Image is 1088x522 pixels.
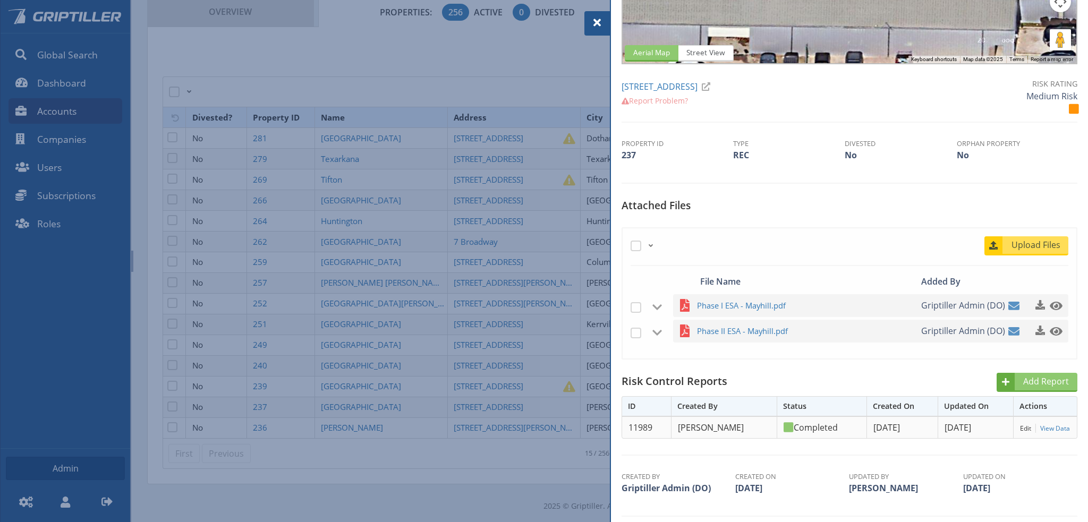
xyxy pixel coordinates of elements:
a: [STREET_ADDRESS] [622,81,715,92]
a: Edit [1020,424,1031,433]
div: Status [783,400,861,412]
th: Created By [622,472,733,482]
span: Street View [678,45,734,62]
a: Phase I ESA - Mayhill.pdf [697,299,919,312]
div: Risk Rating [1012,78,1077,90]
td: [DATE] [963,482,1075,494]
div: Actions [1019,400,1071,412]
a: Phase II ESA - Mayhill.pdf [697,324,919,338]
div: ID [628,400,666,412]
span: Map data ©2025 [963,56,1003,62]
td: [DATE] [735,482,847,494]
span: No [845,149,857,161]
span: Phase I ESA - Mayhill.pdf [697,299,894,312]
span: REC [733,149,749,161]
th: Property ID [622,139,733,149]
a: Terms (opens in new tab) [1009,56,1024,62]
div: Created On [873,400,932,412]
td: [PERSON_NAME] [849,482,960,494]
span: Risk Control Reports [622,374,727,388]
a: Report a map error [1031,56,1073,62]
a: Click to preview this file [1047,296,1060,315]
th: Created On [735,472,847,482]
span: 237 [622,149,636,161]
span: Aerial Map [625,45,678,62]
th: Orphan Property [957,139,1068,149]
th: Type [733,139,845,149]
div: Added By [918,274,997,289]
div: Created By [677,400,771,412]
span: Griptiller Admin (DO) [921,294,1005,317]
td: Griptiller Admin (DO) [622,482,733,494]
span: Add Report [1016,375,1077,388]
span: Upload Files [1004,238,1068,251]
button: Keyboard shortcuts [911,56,957,63]
a: View Data [1040,424,1070,433]
button: Drag Pegman onto the map to open Street View [1050,29,1071,50]
span: No [957,149,969,161]
td: [PERSON_NAME] [671,416,777,438]
h5: Attached Files [622,200,1077,219]
th: Updated By [849,472,960,482]
a: Click to preview this file [1047,321,1060,340]
a: Upload Files [984,236,1068,255]
div: File Name [697,274,919,289]
th: Updated On [963,472,1075,482]
td: [DATE] [866,416,938,438]
a: Add Report [997,373,1077,392]
span: Griptiller Admin (DO) [921,320,1005,343]
span: Phase II ESA - Mayhill.pdf [697,324,894,338]
span: | [1033,422,1038,433]
span: Medium Risk [1026,90,1077,102]
a: 11989 [628,422,652,433]
td: Completed [777,416,866,438]
th: Divested [845,139,956,149]
a: Report Problem? [622,96,688,106]
div: Updated On [944,400,1008,412]
td: [DATE] [938,416,1013,438]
